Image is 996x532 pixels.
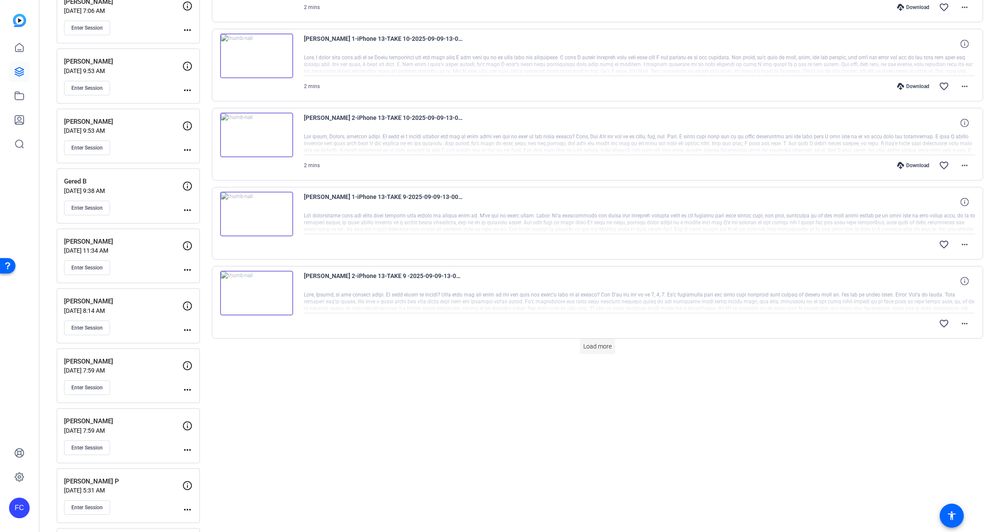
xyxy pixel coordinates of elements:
p: [DATE] 9:53 AM [64,127,182,134]
span: Enter Session [71,85,103,92]
button: Enter Session [64,260,110,275]
div: Download [893,162,934,169]
mat-icon: more_horiz [182,265,193,275]
span: [PERSON_NAME] 1-iPhone 13-TAKE 9-2025-09-09-13-00-10-166-1 [304,192,463,212]
mat-icon: more_horiz [182,25,193,35]
span: Load more [583,342,612,351]
button: Enter Session [64,440,110,455]
button: Enter Session [64,321,110,335]
img: blue-gradient.svg [13,14,26,27]
mat-icon: more_horiz [182,504,193,515]
p: [PERSON_NAME] [64,117,182,127]
p: [PERSON_NAME] [64,357,182,367]
img: thumb-nail [220,271,293,315]
img: thumb-nail [220,34,293,78]
span: Enter Session [71,504,103,511]
span: Enter Session [71,205,103,211]
mat-icon: favorite_border [939,160,949,171]
img: thumb-nail [220,192,293,236]
mat-icon: more_horiz [182,445,193,455]
p: [PERSON_NAME] [64,237,182,247]
p: [DATE] 11:34 AM [64,247,182,254]
button: Enter Session [64,201,110,215]
div: FC [9,498,30,518]
p: [DATE] 5:31 AM [64,487,182,494]
mat-icon: favorite_border [939,239,949,250]
span: 2 mins [304,162,320,168]
button: Enter Session [64,380,110,395]
span: Enter Session [71,144,103,151]
p: [DATE] 7:59 AM [64,427,182,434]
mat-icon: more_horiz [959,160,970,171]
mat-icon: more_horiz [182,325,193,335]
button: Enter Session [64,81,110,95]
mat-icon: more_horiz [182,385,193,395]
span: Enter Session [71,324,103,331]
span: 2 mins [304,83,320,89]
p: Gered B [64,177,182,187]
span: [PERSON_NAME] 2-iPhone 13-TAKE 10-2025-09-09-13-08-57-773-0 [304,113,463,133]
mat-icon: favorite_border [939,81,949,92]
span: Enter Session [71,24,103,31]
button: Enter Session [64,21,110,35]
p: [PERSON_NAME] [64,416,182,426]
mat-icon: favorite_border [939,2,949,12]
mat-icon: more_horiz [182,85,193,95]
img: thumb-nail [220,113,293,157]
mat-icon: more_horiz [959,81,970,92]
p: [DATE] 9:38 AM [64,187,182,194]
mat-icon: more_horiz [182,205,193,215]
mat-icon: more_horiz [182,145,193,155]
span: [PERSON_NAME] 2-iPhone 13-TAKE 9 -2025-09-09-13-00-10-166-0 [304,271,463,291]
p: [DATE] 9:53 AM [64,67,182,74]
mat-icon: favorite_border [939,318,949,329]
mat-icon: more_horiz [959,318,970,329]
span: Enter Session [71,384,103,391]
p: [DATE] 7:06 AM [64,7,182,14]
mat-icon: more_horiz [959,239,970,250]
div: Download [893,83,934,90]
p: [PERSON_NAME] [64,297,182,306]
span: Enter Session [71,444,103,451]
button: Enter Session [64,141,110,155]
span: Enter Session [71,264,103,271]
p: [PERSON_NAME] P [64,477,182,486]
p: [PERSON_NAME] [64,57,182,67]
button: Enter Session [64,500,110,515]
p: [DATE] 7:59 AM [64,367,182,374]
p: [DATE] 8:14 AM [64,307,182,314]
span: [PERSON_NAME] 1-iPhone 13-TAKE 10-2025-09-09-13-08-57-773-1 [304,34,463,54]
mat-icon: more_horiz [959,2,970,12]
span: 2 mins [304,4,320,10]
button: Load more [580,339,615,354]
mat-icon: accessibility [947,511,957,521]
div: Download [893,4,934,11]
